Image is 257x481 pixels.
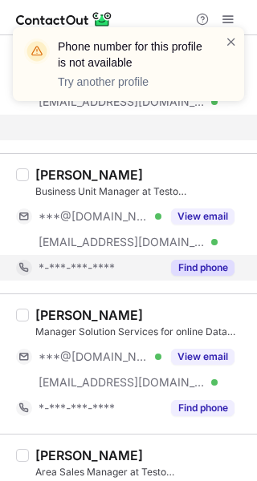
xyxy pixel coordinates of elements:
div: [PERSON_NAME] [35,447,143,463]
button: Reveal Button [171,349,235,365]
div: [PERSON_NAME] [35,307,143,323]
img: ContactOut v5.3.10 [16,10,112,29]
span: [EMAIL_ADDRESS][DOMAIN_NAME] [39,375,206,390]
p: Try another profile [58,74,206,90]
div: Business Unit Manager at Testo [GEOGRAPHIC_DATA] [35,184,247,199]
span: [EMAIL_ADDRESS][DOMAIN_NAME] [39,235,206,249]
div: [PERSON_NAME] [35,167,143,183]
span: ***@[DOMAIN_NAME] [39,209,149,224]
button: Reveal Button [171,260,235,276]
div: Area Sales Manager at Testo [GEOGRAPHIC_DATA] [35,465,247,479]
button: Reveal Button [171,208,235,224]
img: warning [24,38,50,64]
span: ***@[DOMAIN_NAME] [39,350,149,364]
header: Phone number for this profile is not available [58,38,206,71]
button: Reveal Button [171,400,235,416]
div: Manager Solution Services for online Data Monitoring System at Testo [GEOGRAPHIC_DATA] [35,325,247,339]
